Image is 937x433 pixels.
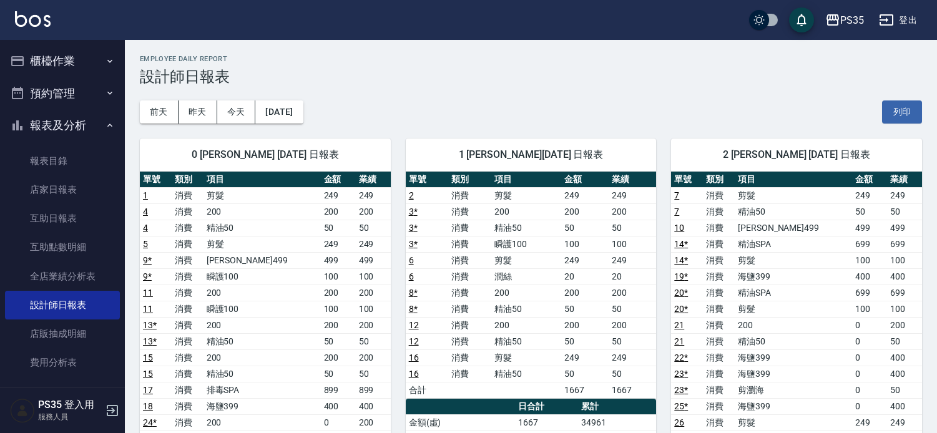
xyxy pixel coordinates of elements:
[356,220,391,236] td: 50
[448,236,491,252] td: 消費
[561,285,609,301] td: 200
[143,190,148,200] a: 1
[204,172,321,188] th: 項目
[356,382,391,398] td: 899
[448,187,491,203] td: 消費
[448,301,491,317] td: 消費
[887,203,922,220] td: 50
[448,333,491,349] td: 消費
[561,203,609,220] td: 200
[204,252,321,268] td: [PERSON_NAME]499
[406,414,516,431] td: 金額(虛)
[491,285,561,301] td: 200
[321,366,356,382] td: 50
[10,398,35,423] img: Person
[172,382,204,398] td: 消費
[887,333,922,349] td: 50
[561,317,609,333] td: 200
[491,268,561,285] td: 潤絲
[172,172,204,188] th: 類別
[703,414,735,431] td: 消費
[840,12,864,28] div: PS35
[491,220,561,236] td: 精油50
[674,223,684,233] a: 10
[172,220,204,236] td: 消費
[172,414,204,431] td: 消費
[887,382,922,398] td: 50
[5,233,120,261] a: 互助點數明細
[409,353,419,362] a: 16
[321,187,356,203] td: 249
[887,285,922,301] td: 699
[491,252,561,268] td: 剪髮
[609,349,656,366] td: 249
[561,252,609,268] td: 249
[5,77,120,110] button: 預約管理
[172,398,204,414] td: 消費
[674,320,684,330] a: 21
[887,220,922,236] td: 499
[356,203,391,220] td: 200
[409,336,419,346] a: 12
[5,348,120,377] a: 費用分析表
[204,414,321,431] td: 200
[789,7,814,32] button: save
[609,317,656,333] td: 200
[609,236,656,252] td: 100
[321,172,356,188] th: 金額
[143,288,153,298] a: 11
[491,187,561,203] td: 剪髮
[852,236,887,252] td: 699
[735,268,852,285] td: 海鹽399
[852,203,887,220] td: 50
[5,291,120,319] a: 設計師日報表
[172,333,204,349] td: 消費
[448,172,491,188] th: 類別
[321,203,356,220] td: 200
[703,366,735,382] td: 消費
[578,414,656,431] td: 34961
[321,268,356,285] td: 100
[204,349,321,366] td: 200
[609,172,656,188] th: 業績
[887,414,922,431] td: 249
[887,172,922,188] th: 業績
[887,268,922,285] td: 400
[356,349,391,366] td: 200
[852,382,887,398] td: 0
[5,45,120,77] button: 櫃檯作業
[356,414,391,431] td: 200
[448,252,491,268] td: 消費
[143,207,148,216] a: 4
[409,190,414,200] a: 2
[255,100,303,124] button: [DATE]
[852,414,887,431] td: 249
[409,369,419,379] a: 16
[5,204,120,233] a: 互助日報表
[448,220,491,236] td: 消費
[5,147,120,175] a: 報表目錄
[703,203,735,220] td: 消費
[703,285,735,301] td: 消費
[609,220,656,236] td: 50
[735,398,852,414] td: 海鹽399
[143,369,153,379] a: 15
[609,268,656,285] td: 20
[703,220,735,236] td: 消費
[703,301,735,317] td: 消費
[561,236,609,252] td: 100
[15,11,51,27] img: Logo
[356,285,391,301] td: 200
[172,268,204,285] td: 消費
[735,414,852,431] td: 剪髮
[204,236,321,252] td: 剪髮
[578,399,656,415] th: 累計
[491,301,561,317] td: 精油50
[882,100,922,124] button: 列印
[179,100,217,124] button: 昨天
[735,301,852,317] td: 剪髮
[515,414,578,431] td: 1667
[491,317,561,333] td: 200
[5,382,120,415] button: 客戶管理
[735,236,852,252] td: 精油SPA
